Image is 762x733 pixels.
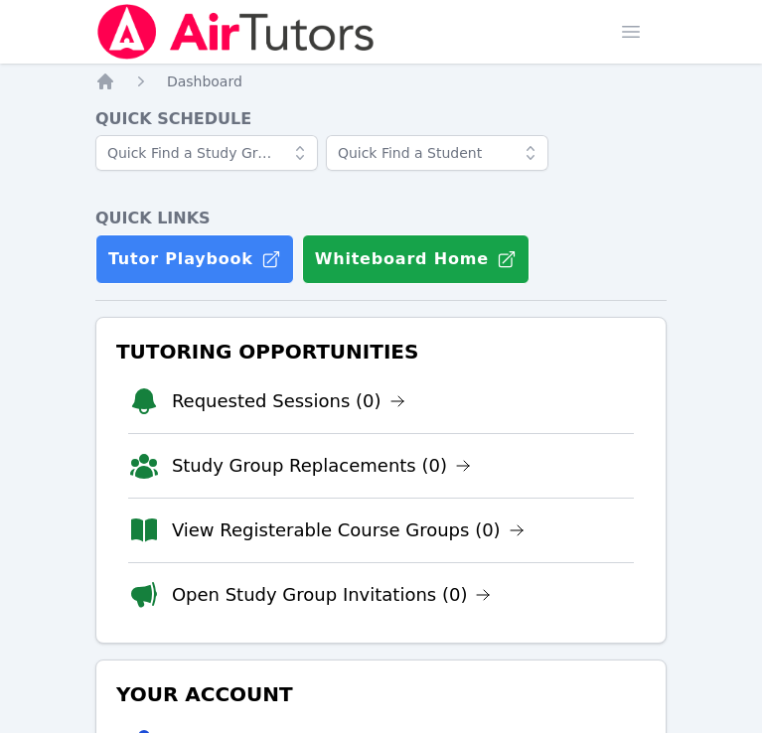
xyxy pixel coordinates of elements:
[302,234,530,284] button: Whiteboard Home
[167,73,242,89] span: Dashboard
[95,135,318,171] input: Quick Find a Study Group
[167,72,242,91] a: Dashboard
[95,4,377,60] img: Air Tutors
[172,387,405,415] a: Requested Sessions (0)
[172,452,471,480] a: Study Group Replacements (0)
[172,516,525,544] a: View Registerable Course Groups (0)
[326,135,548,171] input: Quick Find a Student
[95,72,667,91] nav: Breadcrumb
[112,334,650,369] h3: Tutoring Opportunities
[95,207,667,230] h4: Quick Links
[95,107,667,131] h4: Quick Schedule
[112,676,650,712] h3: Your Account
[172,581,492,609] a: Open Study Group Invitations (0)
[95,234,294,284] a: Tutor Playbook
